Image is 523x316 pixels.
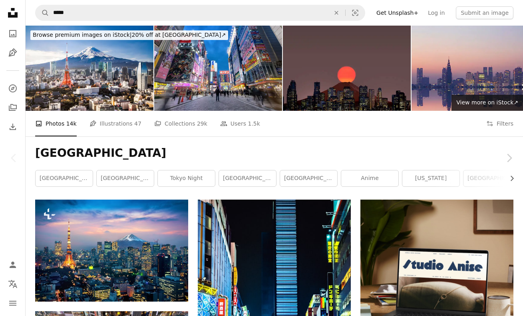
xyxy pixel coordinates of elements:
a: Explore [5,80,21,96]
a: [GEOGRAPHIC_DATA] [463,170,521,186]
span: 1.5k [248,119,260,128]
span: Browse premium images on iStock | [33,32,131,38]
img: Aerial view of Tokyo cityscape with Fuji mountain in Japan. [35,200,188,302]
a: tokyo night [158,170,215,186]
a: [GEOGRAPHIC_DATA] [280,170,337,186]
button: Submit an image [456,6,513,19]
button: Clear [328,5,345,20]
a: Log in [423,6,449,19]
img: Mt. Fuji and Tokyo Skyline [26,26,153,111]
a: Get Unsplash+ [372,6,423,19]
span: View more on iStock ↗ [456,99,518,106]
button: Filters [486,111,513,136]
span: 29k [197,119,207,128]
button: Menu [5,295,21,311]
a: Collections [5,100,21,116]
span: 47 [134,119,141,128]
button: Visual search [346,5,365,20]
a: [US_STATE] [402,170,459,186]
form: Find visuals sitewide [35,5,365,21]
a: Illustrations 47 [89,111,141,136]
button: Language [5,276,21,292]
button: Search Unsplash [36,5,49,20]
img: Japan Tokyo mount fuji. sunset [283,26,411,111]
a: [GEOGRAPHIC_DATA] [219,170,276,186]
a: Aerial view of Tokyo cityscape with Fuji mountain in Japan. [35,247,188,254]
a: Next [495,120,523,196]
h1: [GEOGRAPHIC_DATA] [35,146,513,160]
a: Browse premium images on iStock|20% off at [GEOGRAPHIC_DATA]↗ [26,26,233,45]
a: Illustrations [5,45,21,61]
a: Log in / Sign up [5,257,21,273]
span: 20% off at [GEOGRAPHIC_DATA] ↗ [33,32,226,38]
img: Busy Night At Akihabara, Tokyo, Japan [154,26,282,111]
a: [GEOGRAPHIC_DATA] [97,170,154,186]
a: [GEOGRAPHIC_DATA] [36,170,93,186]
a: anime [341,170,398,186]
a: Users 1.5k [220,111,260,136]
a: Photos [5,26,21,42]
a: Collections 29k [154,111,207,136]
a: Download History [5,119,21,135]
a: View more on iStock↗ [451,95,523,111]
